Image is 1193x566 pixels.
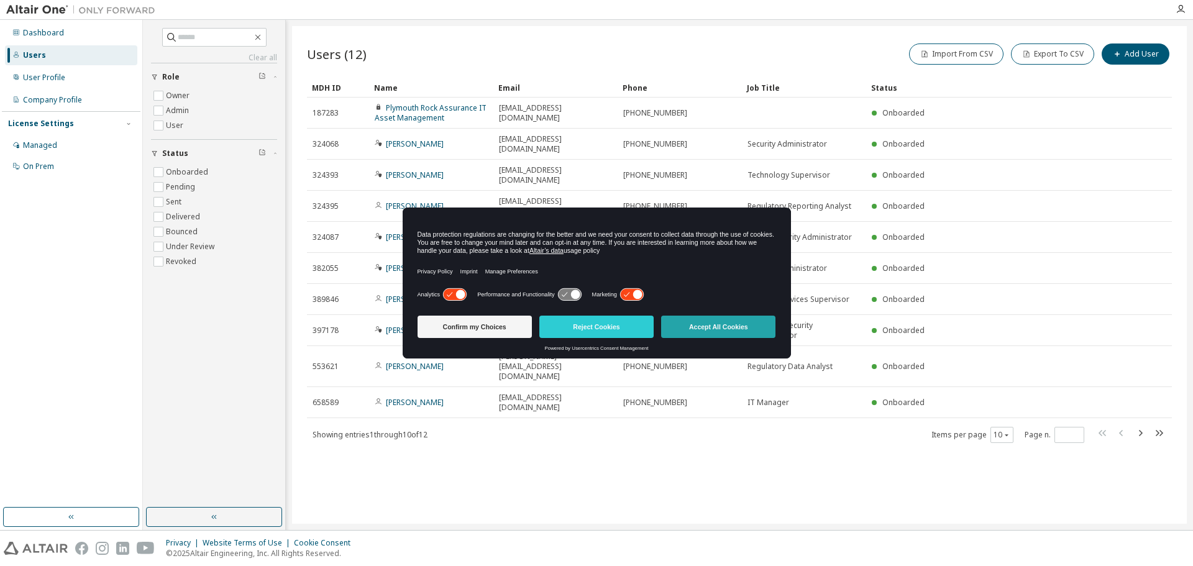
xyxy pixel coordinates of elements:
[374,78,488,98] div: Name
[23,28,64,38] div: Dashboard
[166,88,192,103] label: Owner
[166,180,198,194] label: Pending
[931,427,1013,443] span: Items per page
[166,538,203,548] div: Privacy
[166,239,217,254] label: Under Review
[313,362,339,372] span: 553621
[1011,43,1094,65] button: Export To CSV
[623,201,687,211] span: [PHONE_NUMBER]
[499,134,612,154] span: [EMAIL_ADDRESS][DOMAIN_NAME]
[882,139,925,149] span: Onboarded
[386,201,444,211] a: [PERSON_NAME]
[151,53,277,63] a: Clear all
[747,232,852,242] span: Senior Security Administrator
[623,362,687,372] span: [PHONE_NUMBER]
[313,263,339,273] span: 382055
[312,78,364,98] div: MDH ID
[162,72,180,82] span: Role
[499,103,612,123] span: [EMAIL_ADDRESS][DOMAIN_NAME]
[166,209,203,224] label: Delivered
[386,232,444,242] a: [PERSON_NAME]
[151,63,277,91] button: Role
[499,393,612,413] span: [EMAIL_ADDRESS][DOMAIN_NAME]
[386,325,444,335] a: [PERSON_NAME]
[313,294,339,304] span: 389846
[166,548,358,559] p: © 2025 Altair Engineering, Inc. All Rights Reserved.
[162,148,188,158] span: Status
[623,170,687,180] span: [PHONE_NUMBER]
[623,398,687,408] span: [PHONE_NUMBER]
[313,429,427,440] span: Showing entries 1 through 10 of 12
[151,140,277,167] button: Status
[313,398,339,408] span: 658589
[386,139,444,149] a: [PERSON_NAME]
[137,542,155,555] img: youtube.svg
[747,78,861,98] div: Job Title
[166,194,184,209] label: Sent
[623,108,687,118] span: [PHONE_NUMBER]
[313,170,339,180] span: 324393
[203,538,294,548] div: Website Terms of Use
[258,72,266,82] span: Clear filter
[882,170,925,180] span: Onboarded
[307,45,367,63] span: Users (12)
[386,170,444,180] a: [PERSON_NAME]
[882,325,925,335] span: Onboarded
[747,170,830,180] span: Technology Supervisor
[375,103,487,123] a: Plymouth Rock Assurance IT Asset Management
[96,542,109,555] img: instagram.svg
[499,352,612,381] span: [PERSON_NAME][EMAIL_ADDRESS][DOMAIN_NAME]
[386,294,444,304] a: [PERSON_NAME]
[882,294,925,304] span: Onboarded
[882,397,925,408] span: Onboarded
[116,542,129,555] img: linkedin.svg
[747,398,789,408] span: IT Manager
[882,232,925,242] span: Onboarded
[882,263,925,273] span: Onboarded
[166,224,200,239] label: Bounced
[1102,43,1169,65] button: Add User
[313,108,339,118] span: 187283
[747,321,861,340] span: Associate Security Administrator
[386,263,444,273] a: [PERSON_NAME]
[499,196,612,216] span: [EMAIL_ADDRESS][DOMAIN_NAME]
[4,542,68,555] img: altair_logo.svg
[6,4,162,16] img: Altair One
[313,201,339,211] span: 324395
[994,430,1010,440] button: 10
[747,362,833,372] span: Regulatory Data Analyst
[623,139,687,149] span: [PHONE_NUMBER]
[882,201,925,211] span: Onboarded
[166,103,191,118] label: Admin
[1025,427,1084,443] span: Page n.
[909,43,1003,65] button: Import From CSV
[8,119,74,129] div: License Settings
[23,140,57,150] div: Managed
[882,107,925,118] span: Onboarded
[23,73,65,83] div: User Profile
[747,201,851,211] span: Regulatory Reporting Analyst
[498,78,613,98] div: Email
[386,397,444,408] a: [PERSON_NAME]
[166,118,186,133] label: User
[882,361,925,372] span: Onboarded
[23,162,54,171] div: On Prem
[313,232,339,242] span: 324087
[313,139,339,149] span: 324068
[499,165,612,185] span: [EMAIL_ADDRESS][DOMAIN_NAME]
[294,538,358,548] div: Cookie Consent
[747,294,849,304] span: Support Services Supervisor
[386,361,444,372] a: [PERSON_NAME]
[23,50,46,60] div: Users
[166,254,199,269] label: Revoked
[313,326,339,335] span: 397178
[258,148,266,158] span: Clear filter
[166,165,211,180] label: Onboarded
[23,95,82,105] div: Company Profile
[623,78,737,98] div: Phone
[871,78,1107,98] div: Status
[75,542,88,555] img: facebook.svg
[747,139,827,149] span: Security Administrator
